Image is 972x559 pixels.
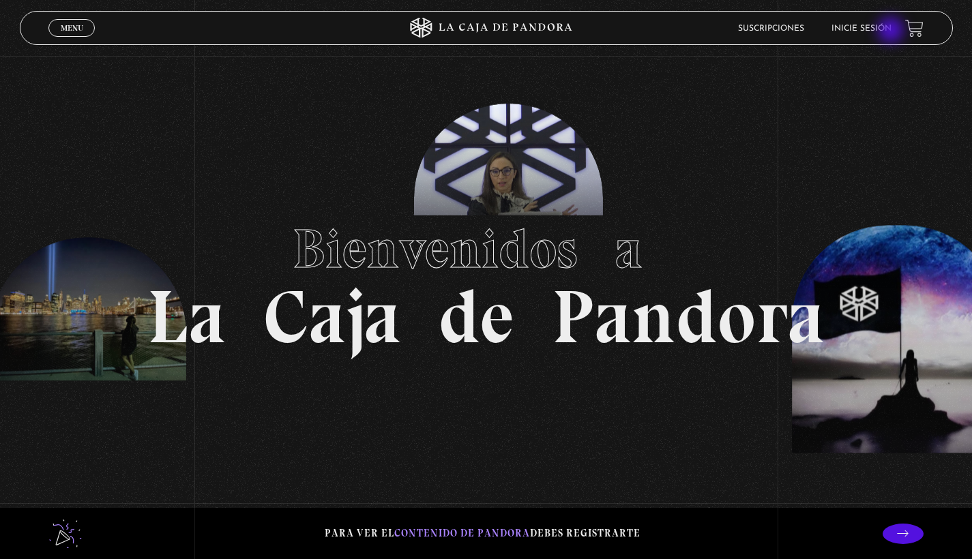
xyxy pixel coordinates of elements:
span: Cerrar [56,35,88,45]
h1: La Caja de Pandora [147,205,825,354]
p: Para ver el debes registrarte [325,524,640,543]
a: View your shopping cart [905,19,924,37]
span: Menu [61,24,83,32]
a: Inicie sesión [831,25,892,33]
span: Bienvenidos a [293,216,680,282]
span: contenido de Pandora [394,527,530,539]
a: Suscripciones [738,25,804,33]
